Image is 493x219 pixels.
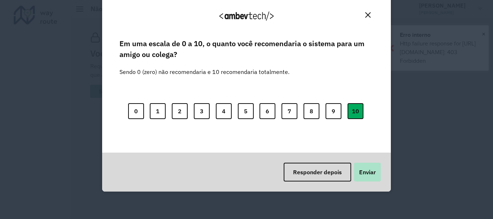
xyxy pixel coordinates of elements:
[238,103,254,119] button: 5
[326,103,341,119] button: 9
[128,103,144,119] button: 0
[194,103,210,119] button: 3
[219,12,274,21] img: Logo Ambevtech
[348,103,363,119] button: 10
[119,59,289,76] label: Sendo 0 (zero) não recomendaria e 10 recomendaria totalmente.
[362,9,374,21] button: Close
[354,163,381,181] button: Enviar
[172,103,188,119] button: 2
[304,103,319,119] button: 8
[150,103,166,119] button: 1
[282,103,297,119] button: 7
[119,38,374,60] label: Em uma escala de 0 a 10, o quanto você recomendaria o sistema para um amigo ou colega?
[259,103,275,119] button: 6
[216,103,232,119] button: 4
[284,163,351,181] button: Responder depois
[365,12,371,18] img: Close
